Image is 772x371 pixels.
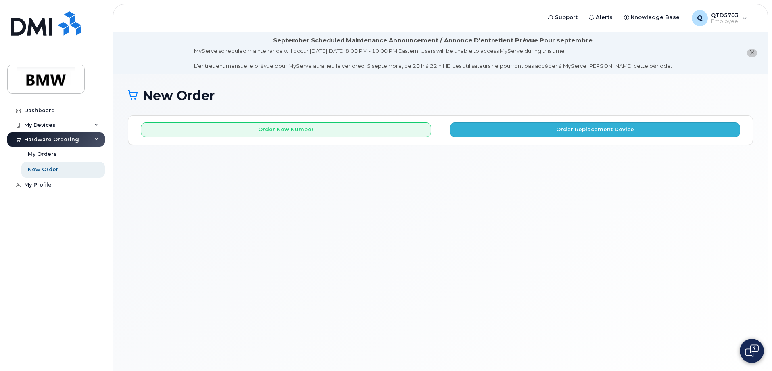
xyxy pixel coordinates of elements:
button: Order New Number [141,122,431,137]
img: Open chat [745,344,759,357]
div: September Scheduled Maintenance Announcement / Annonce D'entretient Prévue Pour septembre [273,36,593,45]
div: MyServe scheduled maintenance will occur [DATE][DATE] 8:00 PM - 10:00 PM Eastern. Users will be u... [194,47,672,70]
h1: New Order [128,88,753,103]
button: close notification [747,49,757,57]
button: Order Replacement Device [450,122,740,137]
